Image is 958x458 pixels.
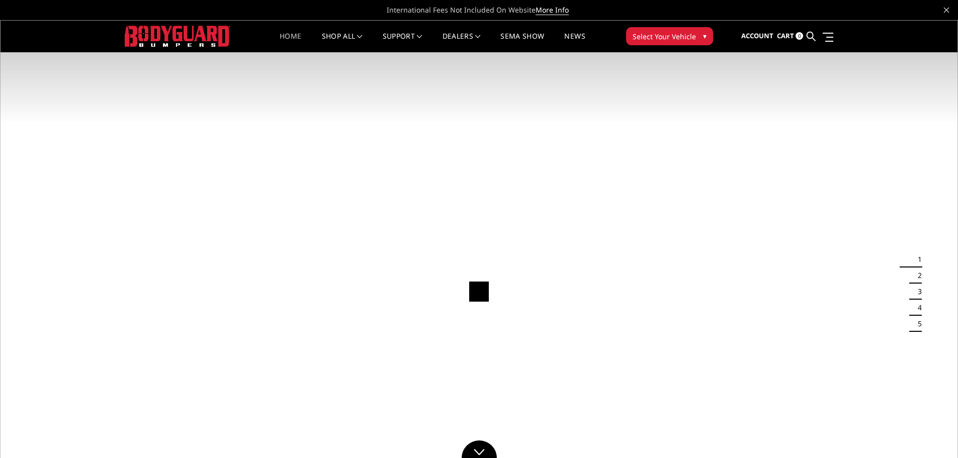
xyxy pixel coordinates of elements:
a: Account [741,23,773,50]
button: 5 of 5 [912,316,922,332]
span: Account [741,31,773,40]
button: 3 of 5 [912,284,922,300]
button: 2 of 5 [912,267,922,284]
span: Select Your Vehicle [633,31,696,42]
a: More Info [536,5,569,15]
a: SEMA Show [500,33,544,52]
span: 0 [796,32,803,40]
span: Cart [777,31,794,40]
span: ▾ [703,31,707,41]
a: shop all [322,33,363,52]
a: News [564,33,585,52]
img: BODYGUARD BUMPERS [125,26,230,46]
a: Home [280,33,301,52]
button: 4 of 5 [912,300,922,316]
a: Dealers [443,33,481,52]
button: Select Your Vehicle [626,27,713,45]
button: 1 of 5 [912,251,922,267]
a: Click to Down [462,440,497,458]
a: Cart 0 [777,23,803,50]
a: Support [383,33,422,52]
